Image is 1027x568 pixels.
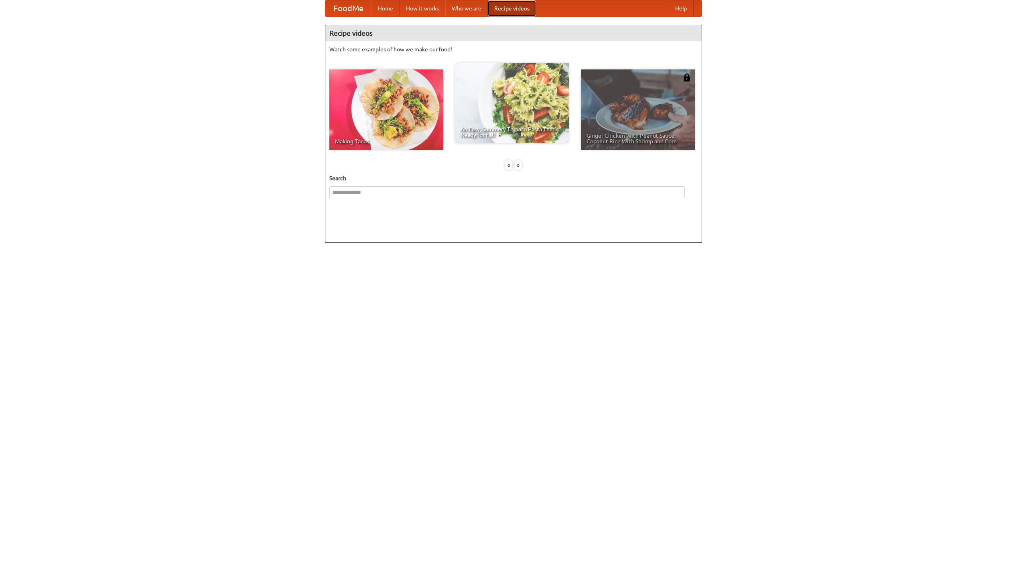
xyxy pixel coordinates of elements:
a: An Easy, Summery Tomato Pasta That's Ready for Fall [455,63,569,143]
a: How it works [400,0,445,16]
img: 483408.png [683,73,691,81]
a: Who we are [445,0,488,16]
a: Recipe videos [488,0,536,16]
a: FoodMe [325,0,371,16]
div: » [515,160,522,170]
h4: Recipe videos [325,25,702,41]
span: Making Tacos [335,138,438,144]
p: Watch some examples of how we make our food! [329,45,698,53]
a: Help [669,0,694,16]
div: « [505,160,512,170]
h5: Search [329,174,698,182]
a: Home [371,0,400,16]
a: Making Tacos [329,69,443,150]
span: An Easy, Summery Tomato Pasta That's Ready for Fall [461,126,563,138]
